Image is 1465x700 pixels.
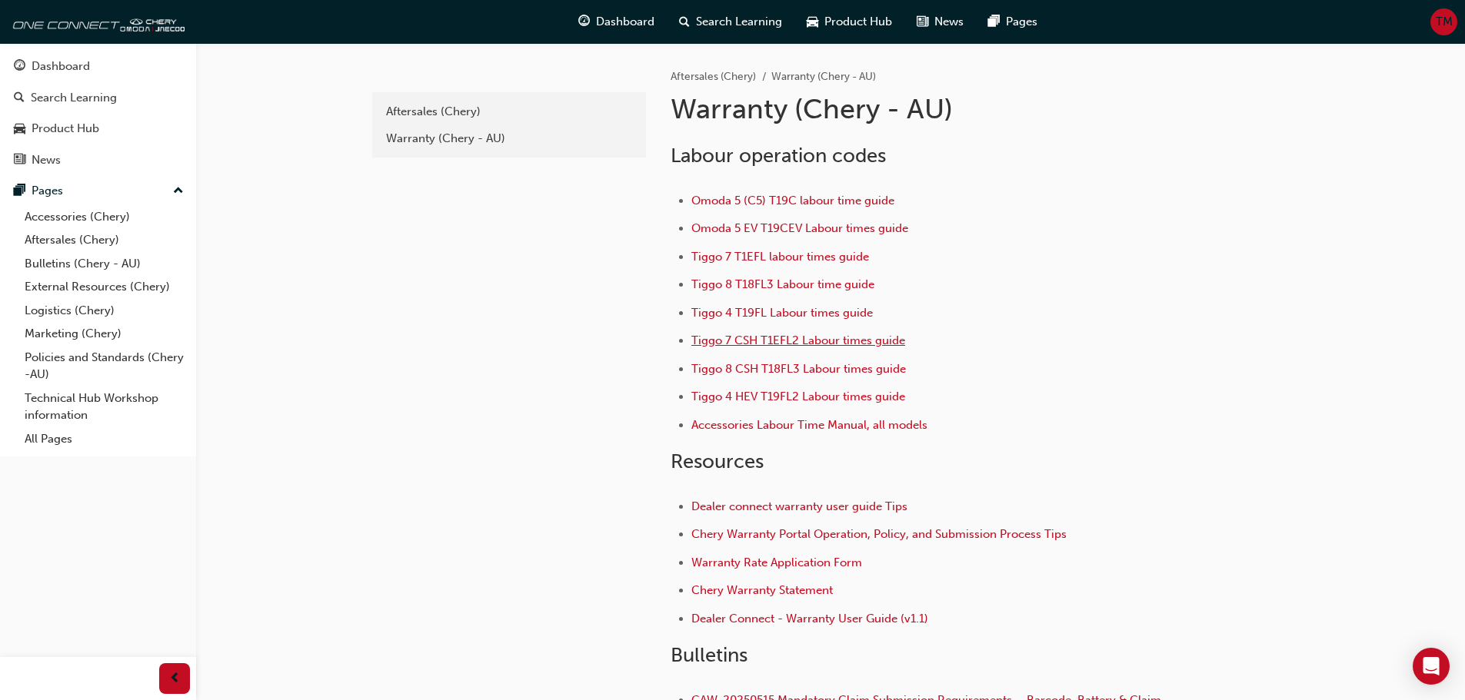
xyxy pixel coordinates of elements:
[6,52,190,81] a: Dashboard
[1006,13,1037,31] span: Pages
[691,194,894,207] a: Omoda 5 (C5) T19C labour time guide
[18,386,190,427] a: Technical Hub Workshop information
[578,12,590,32] span: guage-icon
[671,92,1175,126] h1: Warranty (Chery - AU)
[32,120,99,138] div: Product Hub
[691,362,906,376] a: Tiggo 8 CSH T18FL3 Labour times guide
[14,154,25,168] span: news-icon
[18,252,190,276] a: Bulletins (Chery - AU)
[691,527,1067,541] a: Chery Warranty Portal Operation, Policy, and Submission Process Tips
[1436,13,1453,31] span: TM
[807,12,818,32] span: car-icon
[18,228,190,252] a: Aftersales (Chery)
[691,612,928,625] a: Dealer Connect - Warranty User Guide (v1.1)
[18,427,190,451] a: All Pages
[18,346,190,386] a: Policies and Standards (Chery -AU)
[904,6,976,38] a: news-iconNews
[691,333,905,347] a: Tiggo 7 CSH T1EFL2 Labour times guide
[169,669,181,688] span: prev-icon
[378,98,640,125] a: Aftersales (Chery)
[691,221,908,235] a: Omoda 5 EV T19CEV Labour times guide
[988,12,1000,32] span: pages-icon
[976,6,1050,38] a: pages-iconPages
[6,84,190,112] a: Search Learning
[14,60,25,74] span: guage-icon
[667,6,794,38] a: search-iconSearch Learning
[1413,648,1450,685] div: Open Intercom Messenger
[691,583,833,597] a: Chery Warranty Statement
[18,275,190,299] a: External Resources (Chery)
[6,177,190,205] button: Pages
[691,306,873,320] a: Tiggo 4 T19FL Labour times guide
[691,250,869,264] a: Tiggo 7 T1EFL labour times guide
[32,58,90,75] div: Dashboard
[679,12,690,32] span: search-icon
[671,144,886,168] span: Labour operation codes
[386,130,632,148] div: Warranty (Chery - AU)
[6,49,190,177] button: DashboardSearch LearningProduct HubNews
[794,6,904,38] a: car-iconProduct Hub
[6,146,190,174] a: News
[691,418,927,432] a: Accessories Labour Time Manual, all models
[671,70,756,83] a: Aftersales (Chery)
[14,184,25,198] span: pages-icon
[934,13,964,31] span: News
[6,114,190,143] a: Product Hub
[14,91,25,105] span: search-icon
[917,12,928,32] span: news-icon
[31,89,117,107] div: Search Learning
[696,13,782,31] span: Search Learning
[18,205,190,229] a: Accessories (Chery)
[378,125,640,152] a: Warranty (Chery - AU)
[671,450,764,473] span: Resources
[771,68,876,86] li: Warranty (Chery - AU)
[173,181,184,201] span: up-icon
[691,390,905,403] a: Tiggo 4 HEV T19FL2 Labour times guide
[386,103,632,121] div: Aftersales (Chery)
[18,299,190,323] a: Logistics (Chery)
[18,322,190,346] a: Marketing (Chery)
[691,277,874,291] a: Tiggo 8 T18FL3 Labour time guide
[14,122,25,136] span: car-icon
[32,151,61,169] div: News
[32,182,63,200] div: Pages
[596,13,654,31] span: Dashboard
[671,643,747,667] span: Bulletins
[566,6,667,38] a: guage-iconDashboard
[691,556,862,569] a: Warranty Rate Application Form
[691,499,907,513] a: Dealer connect warranty user guide Tips
[8,6,185,37] img: oneconnect
[1430,8,1457,35] button: TM
[824,13,892,31] span: Product Hub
